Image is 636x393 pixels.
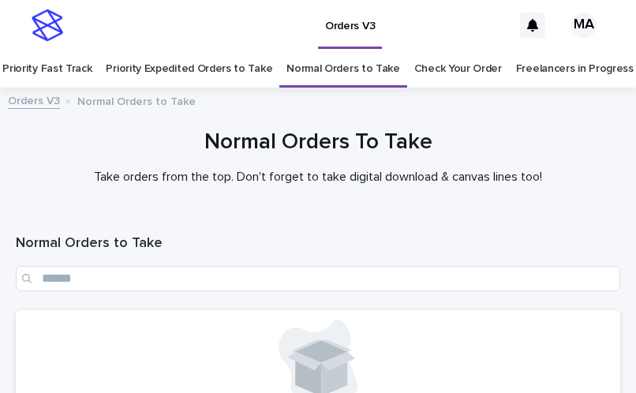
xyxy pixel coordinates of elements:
[16,128,620,157] h1: Normal Orders To Take
[32,9,63,41] img: stacker-logo-s-only.png
[2,51,92,88] a: Priority Fast Track
[16,234,620,253] h1: Normal Orders to Take
[16,266,620,291] input: Search
[516,51,634,88] a: Freelancers in Progress
[77,92,196,109] p: Normal Orders to Take
[8,91,60,109] a: Orders V3
[571,13,597,38] div: MA
[16,170,620,185] p: Take orders from the top. Don't forget to take digital download & canvas lines too!
[286,51,400,88] a: Normal Orders to Take
[106,51,272,88] a: Priority Expedited Orders to Take
[414,51,502,88] a: Check Your Order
